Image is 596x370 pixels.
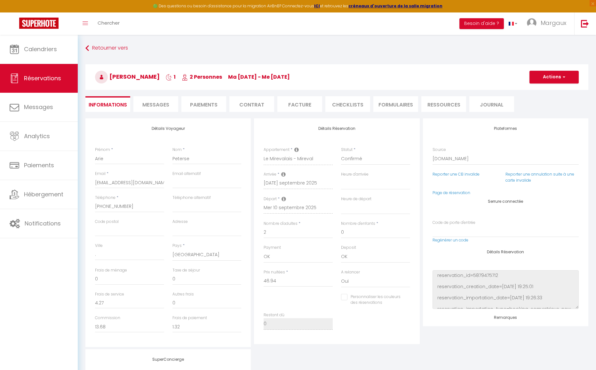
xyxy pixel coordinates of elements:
label: Frais de ménage [95,267,127,273]
label: A relancer [341,269,360,275]
label: Arrivée [264,171,276,177]
label: Départ [264,196,277,202]
label: Frais de paiement [172,315,207,321]
label: Code postal [95,219,119,225]
button: Besoin d'aide ? [459,18,504,29]
h4: SuperConcierge [95,357,241,362]
span: Hébergement [24,190,63,198]
label: Code de porte d'entrée [433,220,475,226]
span: Réservations [24,74,61,82]
h4: Détails Voyageur [95,126,241,131]
span: [PERSON_NAME] [95,73,160,81]
label: Heure de départ [341,196,371,202]
label: Source [433,147,446,153]
label: Payment [264,245,281,251]
li: CHECKLISTS [325,96,370,112]
label: Nom [172,147,182,153]
h4: Serrure connectée [433,199,579,204]
li: Facture [277,96,322,112]
span: Calendriers [24,45,57,53]
span: Analytics [24,132,50,140]
li: Ressources [421,96,466,112]
label: Email [95,171,106,177]
label: Deposit [341,245,356,251]
label: Email alternatif [172,171,201,177]
label: Prix nuitées [264,269,285,275]
li: Journal [469,96,514,112]
span: Messages [142,101,169,108]
h4: Détails Réservation [264,126,410,131]
span: Chercher [98,20,120,26]
span: Messages [24,103,53,111]
label: Statut [341,147,353,153]
label: Nombre d'adultes [264,221,298,227]
span: Margaux [541,19,566,27]
a: ICI [314,3,320,9]
label: Prénom [95,147,110,153]
img: ... [527,18,536,28]
li: FORMULAIRES [373,96,418,112]
li: Contrat [229,96,274,112]
button: Ouvrir le widget de chat LiveChat [5,3,24,22]
label: Pays [172,243,182,249]
label: Autres frais [172,291,194,297]
label: Restant dû [264,312,284,318]
span: Paiements [24,161,54,169]
h4: Remarques [433,315,579,320]
a: Reporter une annulation suite à une carte invalide [505,171,574,183]
span: ma [DATE] - me [DATE] [228,73,290,81]
label: Appartement [264,147,290,153]
label: Téléphone alternatif [172,195,211,201]
label: Téléphone [95,195,115,201]
a: créneaux d'ouverture de la salle migration [348,3,442,9]
a: Page de réservation [433,190,470,195]
h4: Plateformes [433,126,579,131]
a: ... Margaux [522,12,574,35]
span: 2 Personnes [182,73,222,81]
span: 1 [166,73,176,81]
a: Chercher [93,12,124,35]
button: Actions [529,71,579,83]
a: Reporter une CB invalide [433,171,480,177]
span: Notifications [25,219,61,227]
label: Commission [95,315,120,321]
label: Ville [95,243,103,249]
label: Frais de service [95,291,124,297]
label: Nombre d'enfants [341,221,375,227]
label: Taxe de séjour [172,267,200,273]
h4: Détails Réservation [433,250,579,254]
a: Regénérer un code [433,237,468,243]
label: Heure d'arrivée [341,171,369,177]
img: logout [581,20,589,28]
label: Adresse [172,219,188,225]
a: Retourner vers [85,43,588,54]
img: Super Booking [19,18,59,29]
li: Paiements [181,96,226,112]
li: Informations [85,96,130,112]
